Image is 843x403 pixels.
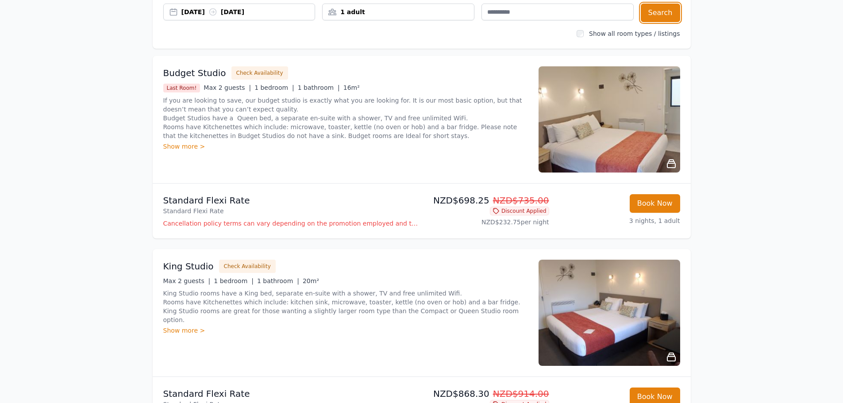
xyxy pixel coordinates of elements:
span: 1 bathroom | [298,84,340,91]
p: Standard Flexi Rate [163,388,418,400]
p: NZD$232.75 per night [425,218,549,226]
button: Book Now [630,194,680,213]
button: Check Availability [219,260,276,273]
span: Max 2 guests | [204,84,251,91]
p: NZD$698.25 [425,194,549,207]
span: Max 2 guests | [163,277,211,284]
span: Discount Applied [490,207,549,215]
p: Standard Flexi Rate [163,194,418,207]
span: Last Room! [163,84,200,92]
span: 1 bedroom | [254,84,294,91]
button: Search [641,4,680,22]
span: 16m² [343,84,360,91]
div: 1 adult [323,8,474,16]
div: Show more > [163,142,528,151]
p: Cancellation policy terms can vary depending on the promotion employed and the time of stay of th... [163,219,418,228]
p: Standard Flexi Rate [163,207,418,215]
p: NZD$868.30 [425,388,549,400]
h3: King Studio [163,260,214,273]
span: NZD$735.00 [493,195,549,206]
label: Show all room types / listings [589,30,680,37]
p: If you are looking to save, our budget studio is exactly what you are looking for. It is our most... [163,96,528,140]
span: NZD$914.00 [493,388,549,399]
h3: Budget Studio [163,67,226,79]
span: 20m² [303,277,319,284]
div: [DATE] [DATE] [181,8,315,16]
p: King Studio rooms have a King bed, separate en-suite with a shower, TV and free unlimited Wifi. R... [163,289,528,324]
span: 1 bathroom | [257,277,299,284]
div: Show more > [163,326,528,335]
p: 3 nights, 1 adult [556,216,680,225]
button: Check Availability [231,66,288,80]
span: 1 bedroom | [214,277,254,284]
